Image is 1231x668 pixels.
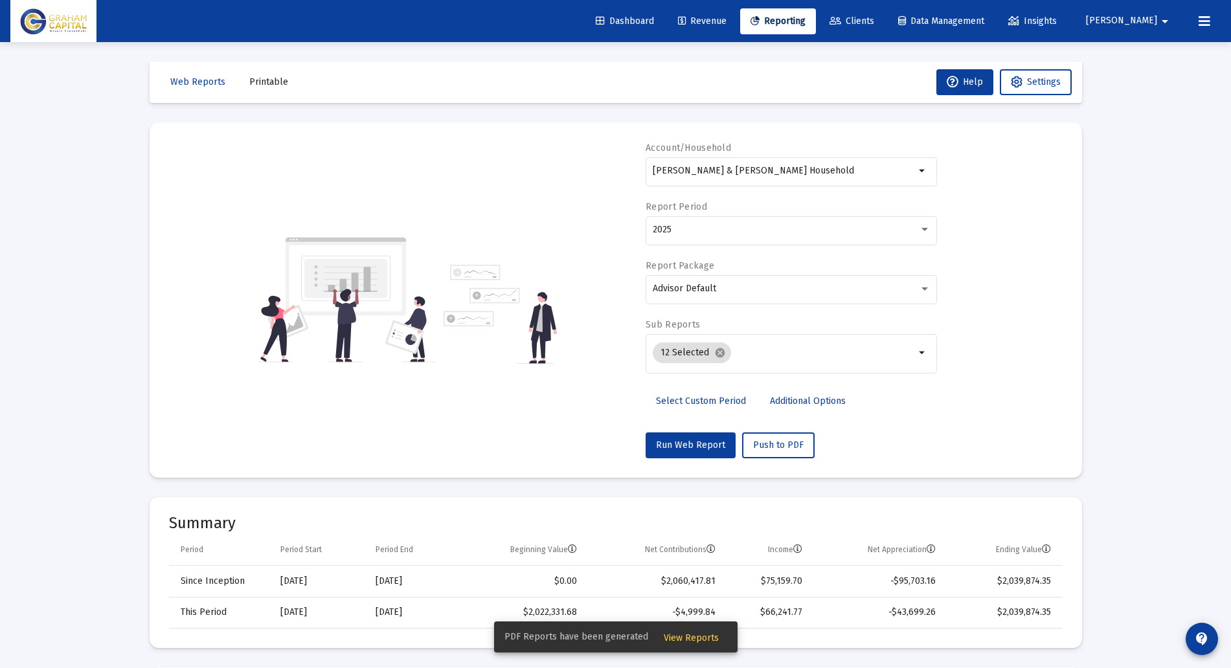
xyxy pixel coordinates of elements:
[510,544,577,555] div: Beginning Value
[751,16,806,27] span: Reporting
[725,535,811,566] td: Column Income
[768,544,802,555] div: Income
[646,142,731,153] label: Account/Household
[239,69,299,95] button: Printable
[830,16,874,27] span: Clients
[457,535,586,566] td: Column Beginning Value
[646,201,707,212] label: Report Period
[945,597,1062,628] td: $2,039,874.35
[915,163,931,179] mat-icon: arrow_drop_down
[170,76,225,87] span: Web Reports
[367,535,457,566] td: Column Period End
[586,535,725,566] td: Column Net Contributions
[653,625,729,649] button: View Reports
[249,76,288,87] span: Printable
[811,535,945,566] td: Column Net Appreciation
[444,265,557,364] img: reporting-alt
[945,535,1062,566] td: Column Ending Value
[645,544,716,555] div: Net Contributions
[181,544,203,555] div: Period
[740,8,816,34] a: Reporting
[1157,8,1173,34] mat-icon: arrow_drop_down
[819,8,885,34] a: Clients
[936,69,993,95] button: Help
[376,606,447,619] div: [DATE]
[280,606,357,619] div: [DATE]
[998,8,1067,34] a: Insights
[947,76,983,87] span: Help
[646,319,700,330] label: Sub Reports
[915,345,931,361] mat-icon: arrow_drop_down
[653,340,915,366] mat-chip-list: Selection
[811,566,945,597] td: -$95,703.16
[656,440,725,451] span: Run Web Report
[742,432,815,458] button: Push to PDF
[169,535,271,566] td: Column Period
[258,236,436,364] img: reporting
[160,69,236,95] button: Web Reports
[888,8,995,34] a: Data Management
[646,432,736,458] button: Run Web Report
[280,575,357,588] div: [DATE]
[770,395,846,406] span: Additional Options
[898,16,984,27] span: Data Management
[169,597,271,628] td: This Period
[811,597,945,628] td: -$43,699.26
[504,630,648,643] span: PDF Reports have been generated
[169,535,1063,629] div: Data grid
[656,395,746,406] span: Select Custom Period
[585,8,664,34] a: Dashboard
[753,440,804,451] span: Push to PDF
[169,566,271,597] td: Since Inception
[678,16,727,27] span: Revenue
[868,544,936,555] div: Net Appreciation
[1194,631,1210,647] mat-icon: contact_support
[945,566,1062,597] td: $2,039,874.35
[653,342,731,363] mat-chip: 12 Selected
[653,283,716,294] span: Advisor Default
[586,566,725,597] td: $2,060,417.81
[1070,8,1188,34] button: [PERSON_NAME]
[996,544,1051,555] div: Ending Value
[20,8,87,34] img: Dashboard
[376,544,413,555] div: Period End
[664,632,719,643] span: View Reports
[1086,16,1157,27] span: [PERSON_NAME]
[376,575,447,588] div: [DATE]
[280,544,322,555] div: Period Start
[725,597,811,628] td: $66,241.77
[653,224,672,235] span: 2025
[457,566,586,597] td: $0.00
[169,517,1063,529] mat-card-title: Summary
[725,566,811,597] td: $75,159.70
[714,347,726,359] mat-icon: cancel
[668,8,737,34] a: Revenue
[1027,76,1061,87] span: Settings
[1000,69,1072,95] button: Settings
[596,16,654,27] span: Dashboard
[586,597,725,628] td: -$4,999.84
[1008,16,1057,27] span: Insights
[653,166,915,176] input: Search or select an account or household
[271,535,367,566] td: Column Period Start
[646,260,714,271] label: Report Package
[457,597,586,628] td: $2,022,331.68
